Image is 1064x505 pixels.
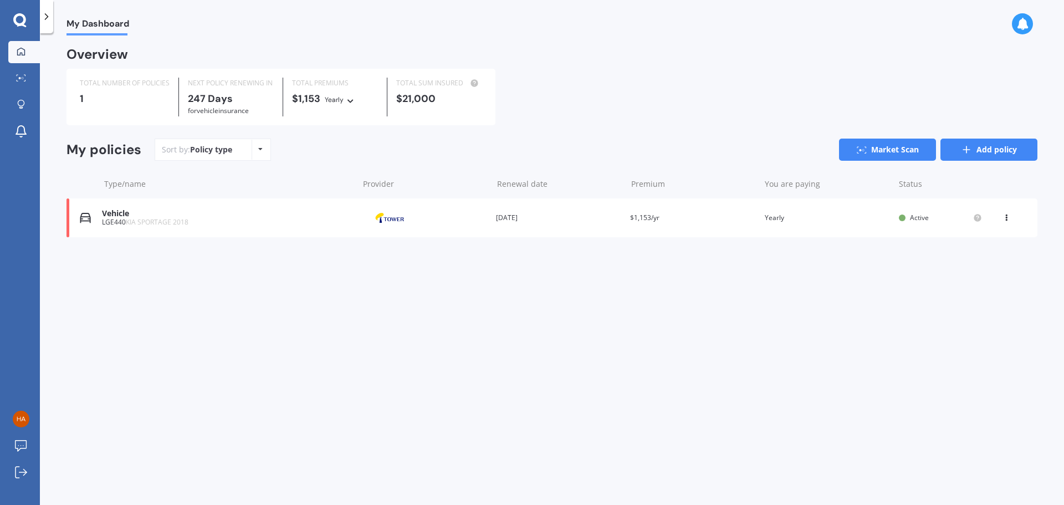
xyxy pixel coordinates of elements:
[631,178,756,190] div: Premium
[765,212,890,223] div: Yearly
[363,178,488,190] div: Provider
[66,49,128,60] div: Overview
[839,139,936,161] a: Market Scan
[497,178,622,190] div: Renewal date
[66,18,129,33] span: My Dashboard
[80,78,170,89] div: TOTAL NUMBER OF POLICIES
[80,212,91,223] img: Vehicle
[292,78,378,89] div: TOTAL PREMIUMS
[66,142,141,158] div: My policies
[102,209,353,218] div: Vehicle
[188,78,274,89] div: NEXT POLICY RENEWING IN
[496,212,621,223] div: [DATE]
[292,93,378,105] div: $1,153
[325,94,344,105] div: Yearly
[188,92,233,105] b: 247 Days
[910,213,929,222] span: Active
[13,411,29,427] img: 7f3496e5c04eb923ff40dc47748787d3
[396,78,482,89] div: TOTAL SUM INSURED
[162,144,232,155] div: Sort by:
[362,207,417,228] img: Tower
[630,213,659,222] span: $1,153/yr
[190,144,232,155] div: Policy type
[396,93,482,104] div: $21,000
[126,217,188,227] span: KIA SPORTAGE 2018
[102,218,353,226] div: LGE440
[940,139,1037,161] a: Add policy
[899,178,982,190] div: Status
[80,93,170,104] div: 1
[104,178,354,190] div: Type/name
[188,106,249,115] span: for Vehicle insurance
[765,178,890,190] div: You are paying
